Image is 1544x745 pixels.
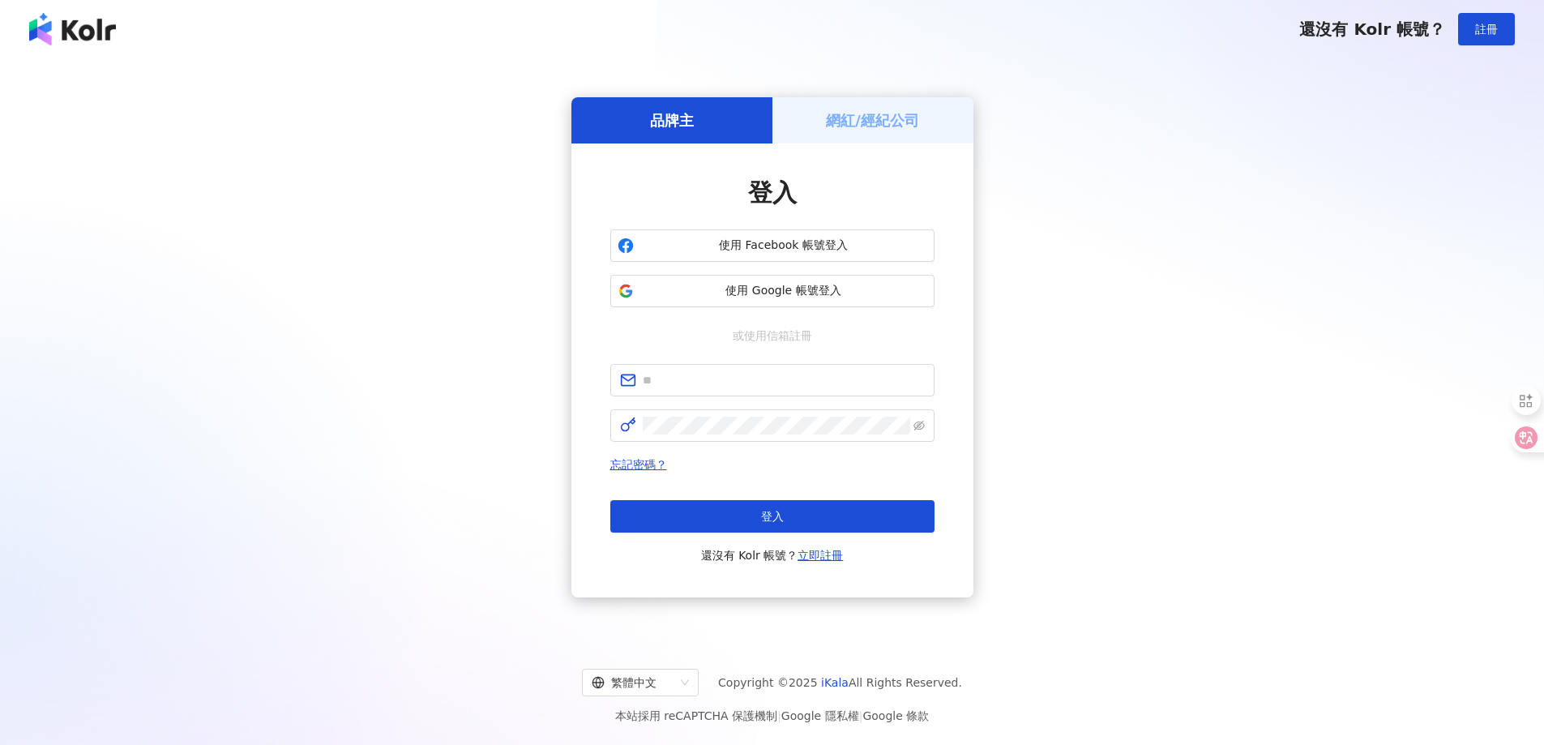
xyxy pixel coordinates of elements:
[1475,23,1498,36] span: 註冊
[859,709,863,722] span: |
[640,238,927,254] span: 使用 Facebook 帳號登入
[1299,19,1445,39] span: 還沒有 Kolr 帳號？
[592,670,674,696] div: 繁體中文
[640,283,927,299] span: 使用 Google 帳號登入
[1458,13,1515,45] button: 註冊
[718,673,962,692] span: Copyright © 2025 All Rights Reserved.
[650,110,694,131] h5: 品牌主
[701,546,844,565] span: 還沒有 Kolr 帳號？
[761,510,784,523] span: 登入
[826,110,919,131] h5: 網紅/經紀公司
[913,420,925,431] span: eye-invisible
[748,178,797,207] span: 登入
[610,458,667,471] a: 忘記密碼？
[862,709,929,722] a: Google 條款
[610,500,935,533] button: 登入
[29,13,116,45] img: logo
[610,275,935,307] button: 使用 Google 帳號登入
[781,709,859,722] a: Google 隱私權
[777,709,781,722] span: |
[610,229,935,262] button: 使用 Facebook 帳號登入
[798,549,843,562] a: 立即註冊
[615,706,929,726] span: 本站採用 reCAPTCHA 保護機制
[821,676,849,689] a: iKala
[721,327,823,345] span: 或使用信箱註冊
